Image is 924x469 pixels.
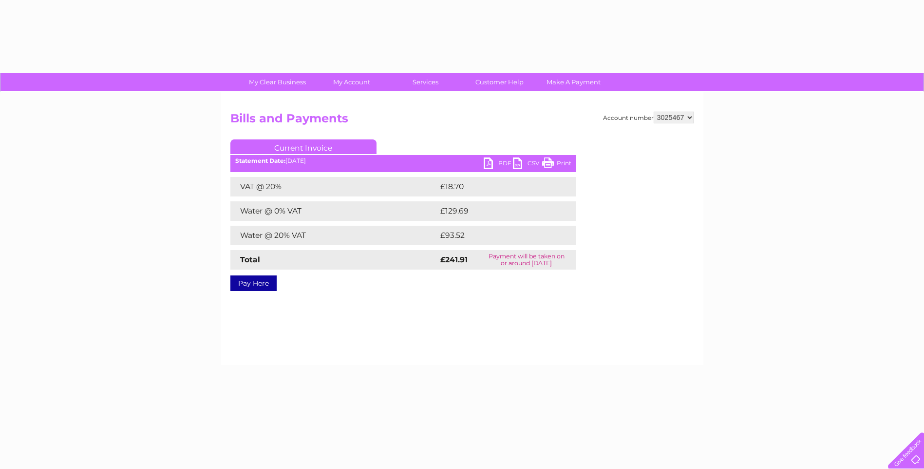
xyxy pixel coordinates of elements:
td: Water @ 20% VAT [230,226,438,245]
a: Pay Here [230,275,277,291]
td: Water @ 0% VAT [230,201,438,221]
strong: Total [240,255,260,264]
div: [DATE] [230,157,576,164]
a: Services [385,73,466,91]
td: VAT @ 20% [230,177,438,196]
td: Payment will be taken on or around [DATE] [477,250,576,270]
a: Customer Help [459,73,540,91]
td: £93.52 [438,226,556,245]
td: £129.69 [438,201,559,221]
b: Statement Date: [235,157,285,164]
a: Current Invoice [230,139,377,154]
a: CSV [513,157,542,172]
strong: £241.91 [440,255,468,264]
a: My Clear Business [237,73,318,91]
a: My Account [311,73,392,91]
a: Make A Payment [533,73,614,91]
a: PDF [484,157,513,172]
a: Print [542,157,571,172]
h2: Bills and Payments [230,112,694,130]
td: £18.70 [438,177,556,196]
div: Account number [603,112,694,123]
